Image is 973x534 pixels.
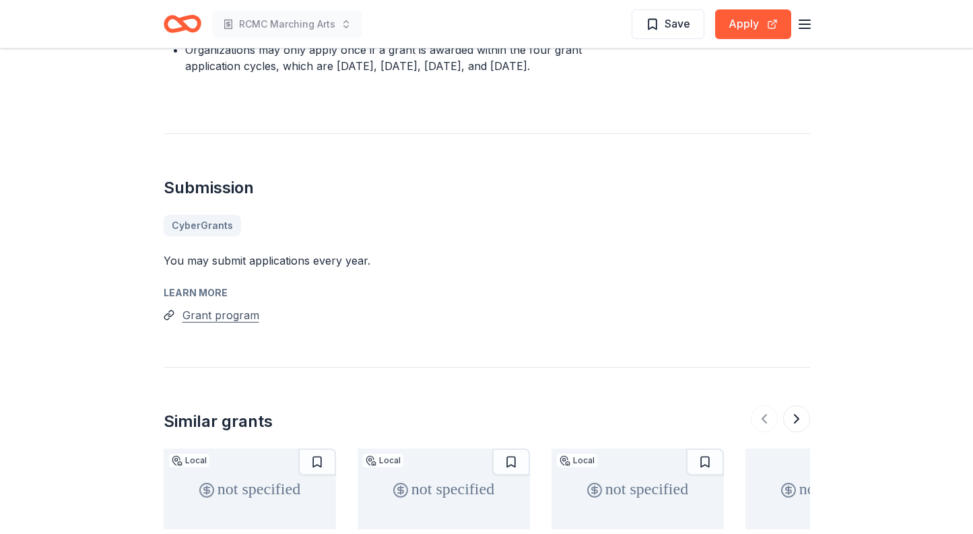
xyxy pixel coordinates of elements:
[164,285,810,301] div: Learn more
[551,448,724,529] div: not specified
[169,454,209,467] div: Local
[182,306,259,324] button: Grant program
[715,9,791,39] button: Apply
[239,16,335,32] span: RCMC Marching Arts
[164,8,201,40] a: Home
[363,454,403,467] div: Local
[164,411,273,432] div: Similar grants
[164,253,810,269] div: You may submit applications every year .
[185,42,584,74] li: Organizations may only apply once if a grant is awarded within the four grant application cycles,...
[358,448,530,529] div: not specified
[632,9,704,39] button: Save
[665,15,690,32] span: Save
[164,448,336,529] div: not specified
[745,448,918,529] div: not specified
[164,177,810,199] h2: Submission
[212,11,362,38] button: RCMC Marching Arts
[557,454,597,467] div: Local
